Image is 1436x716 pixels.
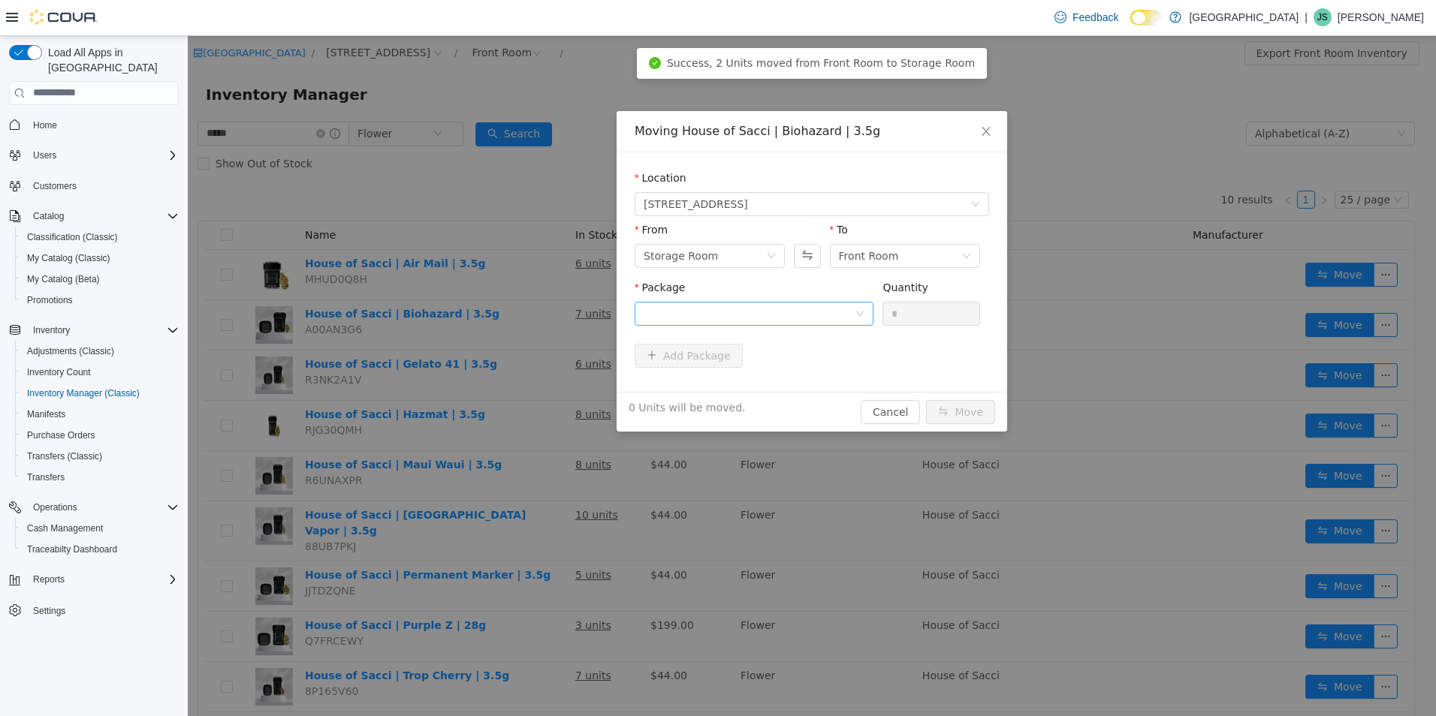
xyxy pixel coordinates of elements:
span: Users [33,149,56,161]
span: Reports [27,570,179,588]
span: Operations [27,498,179,516]
button: icon: plusAdd Package [447,308,555,332]
button: Customers [3,175,185,197]
span: Promotions [27,294,73,306]
button: Transfers (Classic) [15,446,185,467]
span: My Catalog (Classic) [27,252,110,264]
span: Settings [33,605,65,617]
span: Inventory [27,321,179,339]
a: Promotions [21,291,79,309]
label: Location [447,136,499,148]
input: Quantity [695,266,792,289]
span: My Catalog (Beta) [27,273,100,285]
p: | [1305,8,1308,26]
img: Cova [30,10,98,25]
span: Home [33,119,57,131]
button: Inventory Manager (Classic) [15,383,185,404]
button: Users [3,145,185,166]
i: icon: down [774,215,783,226]
button: Catalog [27,207,70,225]
a: Adjustments (Classic) [21,342,120,360]
span: Transfers [27,471,65,483]
i: icon: check-circle [461,21,473,33]
a: My Catalog (Classic) [21,249,116,267]
a: My Catalog (Beta) [21,270,106,288]
button: Transfers [15,467,185,488]
span: 245 W 14th St. [456,157,560,179]
button: Cash Management [15,518,185,539]
a: Inventory Manager (Classic) [21,384,146,402]
span: Users [27,146,179,164]
span: Cash Management [21,519,179,537]
span: Transfers [21,468,179,486]
label: Quantity [695,245,741,257]
i: icon: down [579,215,588,226]
span: Load All Apps in [GEOGRAPHIC_DATA] [42,45,179,75]
div: John Sully [1314,8,1332,26]
a: Feedback [1048,2,1124,32]
span: Feedback [1072,10,1118,25]
a: Settings [27,602,71,620]
span: Purchase Orders [27,429,95,441]
button: My Catalog (Beta) [15,269,185,290]
span: Inventory [33,324,70,336]
nav: Complex example [9,108,179,660]
button: Adjustments (Classic) [15,341,185,362]
label: Package [447,245,497,257]
button: Promotions [15,290,185,311]
p: [GEOGRAPHIC_DATA] [1189,8,1299,26]
i: icon: down [668,273,677,284]
span: Inventory Manager (Classic) [21,384,179,402]
button: My Catalog (Classic) [15,248,185,269]
div: Storage Room [456,209,530,231]
span: Transfers (Classic) [21,447,179,465]
span: 0 Units will be moved. [441,364,558,380]
a: Manifests [21,405,71,423]
i: icon: close [792,89,804,101]
span: Traceabilty Dashboard [27,543,117,555]
div: Front Room [651,209,711,231]
button: Inventory Count [15,362,185,383]
span: My Catalog (Classic) [21,249,179,267]
button: Inventory [3,320,185,341]
span: Promotions [21,291,179,309]
a: Purchase Orders [21,426,101,444]
button: Traceabilty Dashboard [15,539,185,560]
button: Settings [3,599,185,621]
span: Purchase Orders [21,426,179,444]
a: Traceabilty Dashboard [21,540,123,558]
button: Cancel [673,364,732,388]
span: Classification (Classic) [27,231,118,243]
span: Classification (Classic) [21,228,179,246]
label: From [447,188,480,200]
span: Inventory Count [21,363,179,381]
span: Transfers (Classic) [27,450,102,462]
button: Reports [27,570,71,588]
button: icon: swapMove [738,364,807,388]
button: Swap [606,208,632,232]
p: [PERSON_NAME] [1338,8,1424,26]
button: Operations [27,498,83,516]
span: Manifests [27,408,65,420]
button: Classification (Classic) [15,227,185,248]
span: Customers [33,180,77,192]
button: Catalog [3,206,185,227]
span: Inventory Count [27,366,91,378]
i: icon: down [783,164,792,174]
button: Inventory [27,321,76,339]
input: Dark Mode [1130,10,1162,26]
span: Home [27,116,179,134]
a: Inventory Count [21,363,97,381]
span: Settings [27,600,179,619]
span: Manifests [21,405,179,423]
span: Success, 2 Units moved from Front Room to Storage Room [479,21,787,33]
span: Traceabilty Dashboard [21,540,179,558]
span: Reports [33,573,65,585]
button: Close [777,75,819,117]
button: Manifests [15,404,185,425]
label: To [642,188,660,200]
button: Users [27,146,62,164]
span: Inventory Manager (Classic) [27,387,140,399]
span: Cash Management [27,522,103,534]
